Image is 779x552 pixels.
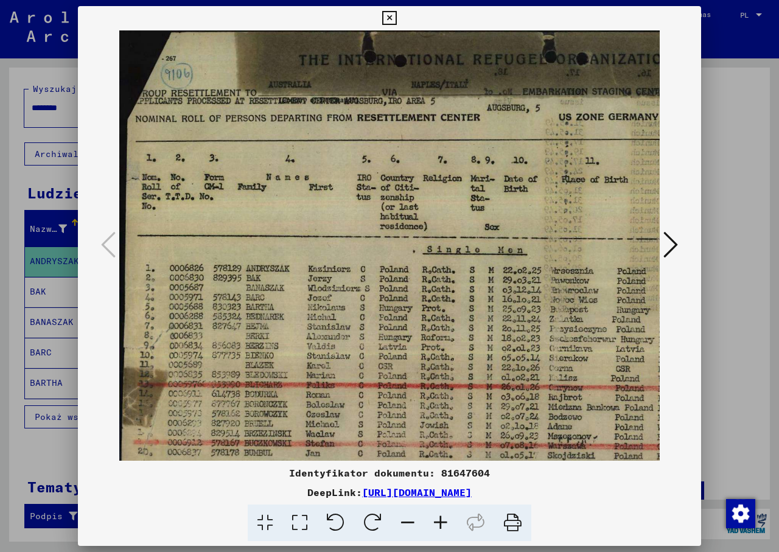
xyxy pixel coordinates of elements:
font: Identyfikator dokumentu: 81647604 [289,467,490,479]
img: Zmiana zgody [726,499,755,528]
a: [URL][DOMAIN_NAME] [362,486,472,498]
font: DeepLink: [307,486,362,498]
div: Zmiana zgody [725,498,755,528]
